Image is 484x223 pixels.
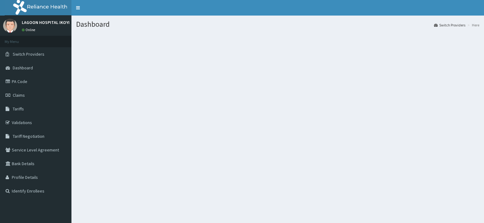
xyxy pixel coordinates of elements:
[76,20,479,28] h1: Dashboard
[434,22,465,28] a: Switch Providers
[13,133,44,139] span: Tariff Negotiation
[3,19,17,33] img: User Image
[13,65,33,71] span: Dashboard
[22,28,37,32] a: Online
[13,92,25,98] span: Claims
[466,22,479,28] li: Here
[22,20,70,25] p: LAGOON HOSPITAL IKOYI
[13,106,24,112] span: Tariffs
[13,51,44,57] span: Switch Providers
